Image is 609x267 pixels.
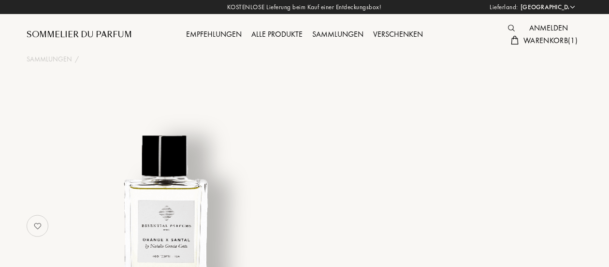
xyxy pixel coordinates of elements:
[368,29,428,39] a: Verschenken
[490,2,518,12] span: Lieferland:
[27,54,72,64] a: Sammlungen
[307,29,368,41] div: Sammlungen
[75,54,79,64] div: /
[181,29,246,39] a: Empfehlungen
[524,22,573,35] div: Anmelden
[511,36,519,44] img: cart.svg
[307,29,368,39] a: Sammlungen
[508,25,515,31] img: search_icn.svg
[246,29,307,41] div: Alle Produkte
[523,35,578,45] span: Warenkorb ( 1 )
[27,29,132,41] a: Sommelier du Parfum
[28,216,47,236] img: no_like_p.png
[524,23,573,33] a: Anmelden
[368,29,428,41] div: Verschenken
[181,29,246,41] div: Empfehlungen
[246,29,307,39] a: Alle Produkte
